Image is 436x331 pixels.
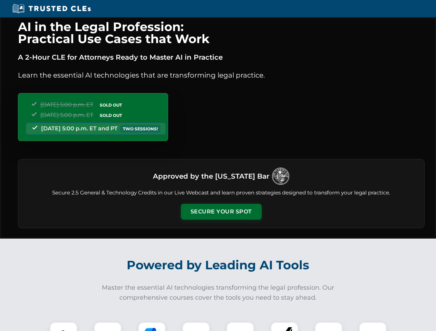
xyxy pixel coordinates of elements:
span: SOLD OUT [97,101,124,109]
span: [DATE] 5:00 p.m. ET [40,112,93,118]
span: SOLD OUT [97,112,124,119]
p: Learn the essential AI technologies that are transforming legal practice. [18,70,425,81]
button: Secure Your Spot [181,204,262,220]
p: A 2-Hour CLE for Attorneys Ready to Master AI in Practice [18,52,425,63]
p: Master the essential AI technologies transforming the legal profession. Our comprehensive courses... [97,283,339,303]
h2: Powered by Leading AI Tools [27,253,409,277]
h3: Approved by the [US_STATE] Bar [153,170,269,182]
img: Logo [272,168,289,185]
h1: AI in the Legal Profession: Practical Use Cases that Work [18,21,425,45]
span: [DATE] 5:00 p.m. ET [40,101,93,108]
img: Trusted CLEs [10,3,93,14]
p: Secure 2.5 General & Technology Credits in our Live Webcast and learn proven strategies designed ... [27,189,416,197]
